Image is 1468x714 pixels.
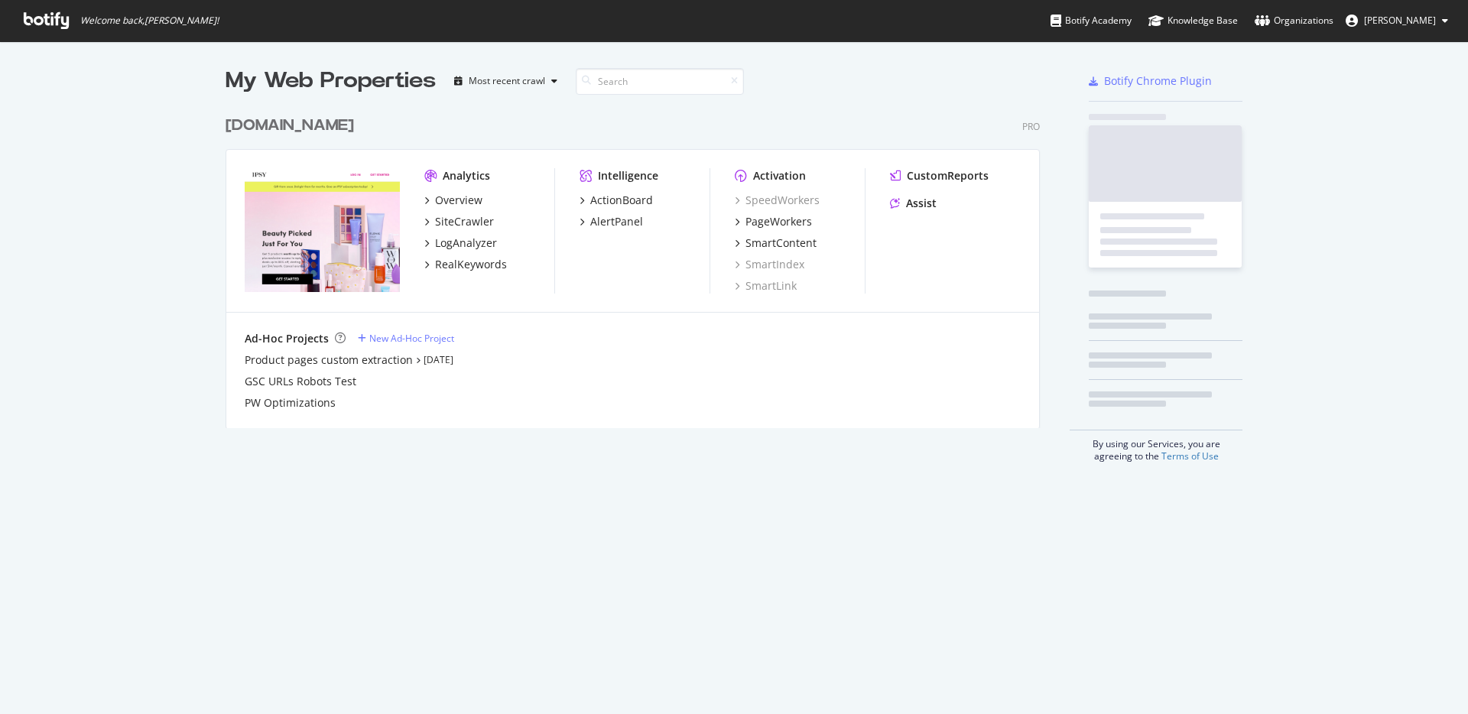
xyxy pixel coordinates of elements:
div: Overview [435,193,482,208]
a: New Ad-Hoc Project [358,332,454,345]
div: Knowledge Base [1148,13,1238,28]
div: ActionBoard [590,193,653,208]
a: SpeedWorkers [735,193,820,208]
a: SmartIndex [735,257,804,272]
span: Welcome back, [PERSON_NAME] ! [80,15,219,27]
div: RealKeywords [435,257,507,272]
div: By using our Services, you are agreeing to the [1070,430,1242,462]
div: Organizations [1255,13,1333,28]
div: LogAnalyzer [435,235,497,251]
div: Activation [753,168,806,183]
div: grid [226,96,1052,428]
a: Botify Chrome Plugin [1089,73,1212,89]
div: Ad-Hoc Projects [245,331,329,346]
a: [DATE] [424,353,453,366]
a: [DOMAIN_NAME] [226,115,360,137]
div: My Web Properties [226,66,436,96]
a: PW Optimizations [245,395,336,411]
div: AlertPanel [590,214,643,229]
a: ActionBoard [580,193,653,208]
a: GSC URLs Robots Test [245,374,356,389]
div: Botify Academy [1051,13,1132,28]
div: [DOMAIN_NAME] [226,115,354,137]
div: New Ad-Hoc Project [369,332,454,345]
div: PageWorkers [745,214,812,229]
a: SmartContent [735,235,817,251]
a: SmartLink [735,278,797,294]
img: ipsy.com [245,168,400,292]
a: RealKeywords [424,257,507,272]
a: Product pages custom extraction [245,352,413,368]
div: Analytics [443,168,490,183]
div: SiteCrawler [435,214,494,229]
a: LogAnalyzer [424,235,497,251]
div: SmartContent [745,235,817,251]
a: PageWorkers [735,214,812,229]
div: Pro [1022,120,1040,133]
div: Intelligence [598,168,658,183]
a: Terms of Use [1161,449,1219,462]
div: Assist [906,196,937,211]
a: AlertPanel [580,214,643,229]
div: Botify Chrome Plugin [1104,73,1212,89]
span: Neena Pai [1364,14,1436,27]
div: Most recent crawl [469,76,545,86]
a: CustomReports [890,168,989,183]
button: [PERSON_NAME] [1333,8,1460,33]
a: SiteCrawler [424,214,494,229]
a: Assist [890,196,937,211]
input: Search [576,68,744,95]
a: Overview [424,193,482,208]
div: CustomReports [907,168,989,183]
button: Most recent crawl [448,69,563,93]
